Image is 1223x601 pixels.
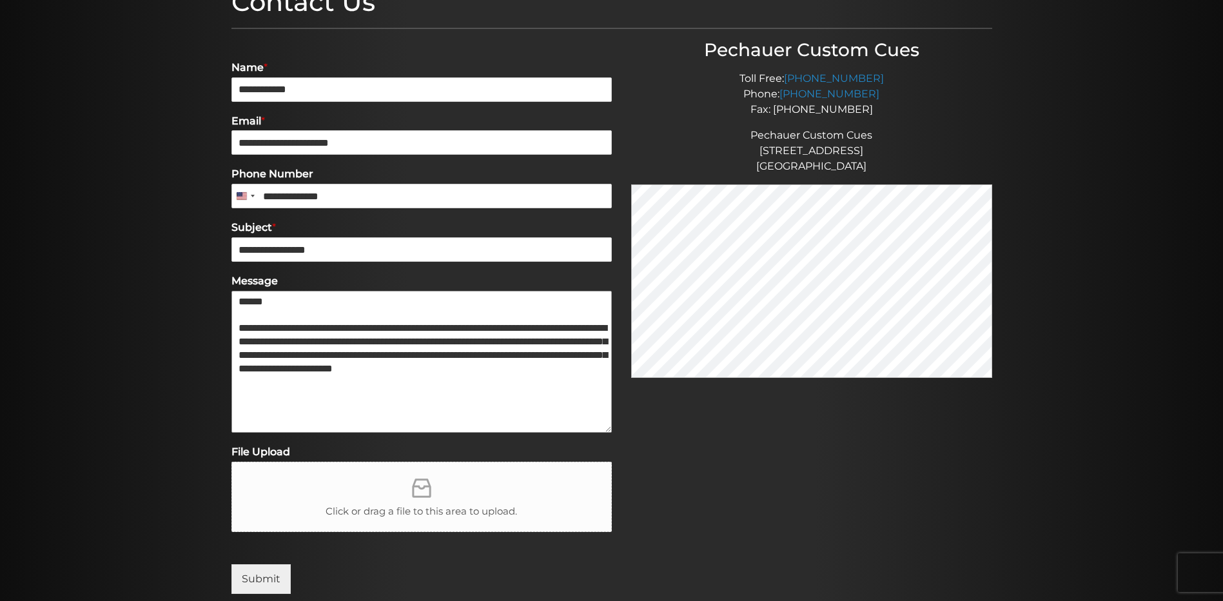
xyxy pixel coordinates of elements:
label: Subject [231,221,612,235]
label: Email [231,115,612,128]
button: Submit [231,564,291,594]
a: [PHONE_NUMBER] [784,72,884,84]
p: Toll Free: Phone: Fax: [PHONE_NUMBER] [631,71,992,117]
p: Pechauer Custom Cues [STREET_ADDRESS] [GEOGRAPHIC_DATA] [631,128,992,174]
label: File Upload [231,446,612,459]
button: Selected country [231,184,259,208]
label: Name [231,61,612,75]
input: Phone Number [231,184,612,208]
span: Click or drag a file to this area to upload. [326,504,517,519]
h3: Pechauer Custom Cues [631,39,992,61]
a: [PHONE_NUMBER] [779,88,879,100]
label: Phone Number [231,168,612,181]
label: Message [231,275,612,288]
